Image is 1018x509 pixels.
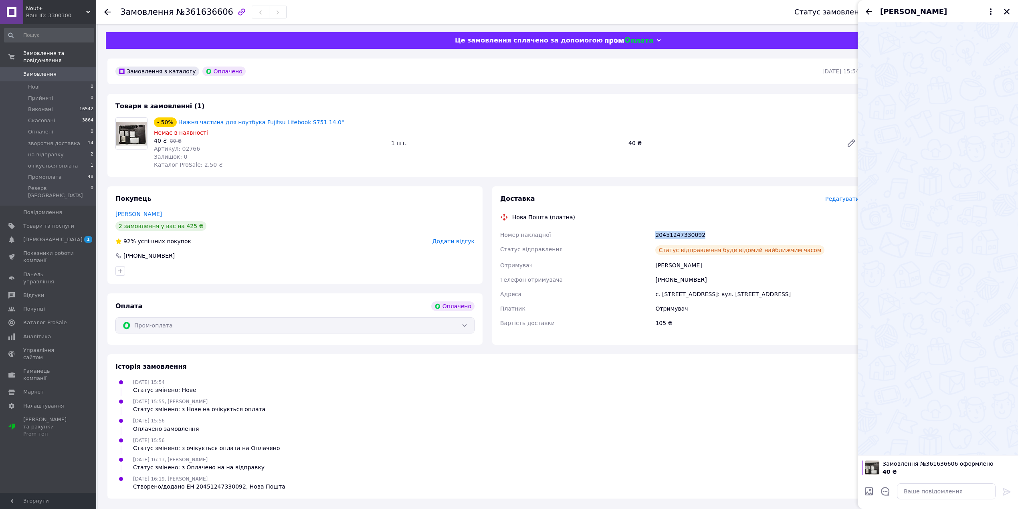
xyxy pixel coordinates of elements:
div: 105 ₴ [654,316,861,330]
div: [PHONE_NUMBER] [654,273,861,287]
span: Повідомлення [23,209,62,216]
span: 40 ₴ [883,469,897,475]
span: Товари в замовленні (1) [115,102,205,110]
span: Резерв [GEOGRAPHIC_DATA] [28,185,91,199]
span: Оплата [115,302,142,310]
div: [PERSON_NAME] [654,258,861,273]
div: [PHONE_NUMBER] [123,252,176,260]
span: [DATE] 15:55, [PERSON_NAME] [133,399,208,404]
span: очікується оплата [28,162,78,170]
div: Статус відправлення буде відомий найближчим часом [655,245,824,255]
span: Скасовані [28,117,55,124]
span: Замовлення та повідомлення [23,50,96,64]
div: Замовлення з каталогу [115,67,199,76]
img: 3047594645_w100_h100_nizhnya-chastina-dlya.jpg [865,461,879,475]
div: Створено/додано ЕН 20451247330092, Нова Пошта [133,483,285,491]
span: Налаштування [23,402,64,410]
div: с. [STREET_ADDRESS]: вул. [STREET_ADDRESS] [654,287,861,301]
div: Статус змінено: з Нове на очікується оплата [133,405,265,413]
span: Показники роботи компанії [23,250,74,264]
div: 2 замовлення у вас на 425 ₴ [115,221,206,231]
img: Нижня частина для ноутбука Fujitsu Lifebook S751 14.0" [116,122,147,145]
span: Промоплата [28,174,62,181]
span: Аналітика [23,333,51,340]
div: успішних покупок [115,237,191,245]
div: Статус змінено: з очікується оплата на Оплачено [133,444,280,452]
div: Статус змінено: Нове [133,386,196,394]
span: Панель управління [23,271,74,285]
span: Замовлення [23,71,57,78]
span: 0 [91,83,93,91]
div: Статус замовлення [794,8,868,16]
time: [DATE] 15:54 [822,68,859,75]
span: Оплачені [28,128,53,135]
span: Це замовлення сплачено за допомогою [455,36,603,44]
span: Прийняті [28,95,53,102]
span: Номер накладної [500,232,551,238]
span: Залишок: 0 [154,154,188,160]
a: [PERSON_NAME] [115,211,162,217]
span: Телефон отримувача [500,277,563,283]
div: 1 шт. [388,137,625,149]
div: Prom топ [23,430,74,438]
a: Нижня частина для ноутбука Fujitsu Lifebook S751 14.0" [178,119,344,125]
span: Покупець [115,195,151,202]
span: [DATE] 16:13, [PERSON_NAME] [133,457,208,463]
span: [DATE] 16:19, [PERSON_NAME] [133,476,208,482]
span: Гаманець компанії [23,368,74,382]
span: Редагувати [825,196,859,202]
span: Замовлення №361636606 оформлено [883,460,1013,468]
span: [DEMOGRAPHIC_DATA] [23,236,83,243]
span: №361636606 [176,7,233,17]
span: 0 [91,95,93,102]
span: Додати відгук [432,238,475,244]
span: Вартість доставки [500,320,555,326]
span: Платник [500,305,525,312]
span: 3864 [82,117,93,124]
button: Відкрити шаблони відповідей [880,486,891,497]
span: Артикул: 02766 [154,145,200,152]
div: 40 ₴ [625,137,840,149]
span: на відправку [28,151,64,158]
div: Отримувач [654,301,861,316]
span: Покупці [23,305,45,313]
span: Товари та послуги [23,222,74,230]
div: Оплачено замовлення [133,425,199,433]
span: 92% [123,238,136,244]
span: [PERSON_NAME] та рахунки [23,416,74,438]
button: Назад [864,7,874,16]
span: Маркет [23,388,44,396]
div: 20451247330092 [654,228,861,242]
span: [DATE] 15:56 [133,418,165,424]
span: Відгуки [23,292,44,299]
span: 14 [88,140,93,147]
span: 40 ₴ [154,137,167,144]
span: 1 [84,236,92,243]
span: 0 [91,185,93,199]
span: 16542 [79,106,93,113]
span: Nout+ [26,5,86,12]
span: Замовлення [120,7,174,17]
div: Оплачено [202,67,246,76]
span: Управління сайтом [23,347,74,361]
span: Каталог ProSale: 2.50 ₴ [154,162,223,168]
img: evopay logo [605,37,653,44]
div: Повернутися назад [104,8,111,16]
span: Статус відправлення [500,246,563,252]
span: Виконані [28,106,53,113]
span: [DATE] 15:56 [133,438,165,443]
span: Нові [28,83,40,91]
span: Немає в наявності [154,129,208,136]
span: [DATE] 15:54 [133,380,165,385]
span: 48 [88,174,93,181]
span: 80 ₴ [170,138,181,144]
span: Історія замовлення [115,363,187,370]
span: 1 [91,162,93,170]
div: Ваш ID: 3300300 [26,12,96,19]
span: 0 [91,128,93,135]
span: Каталог ProSale [23,319,67,326]
span: [PERSON_NAME] [880,6,947,17]
button: [PERSON_NAME] [880,6,996,17]
span: Адреса [500,291,521,297]
div: Статус змінено: з Оплачено на на відправку [133,463,265,471]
